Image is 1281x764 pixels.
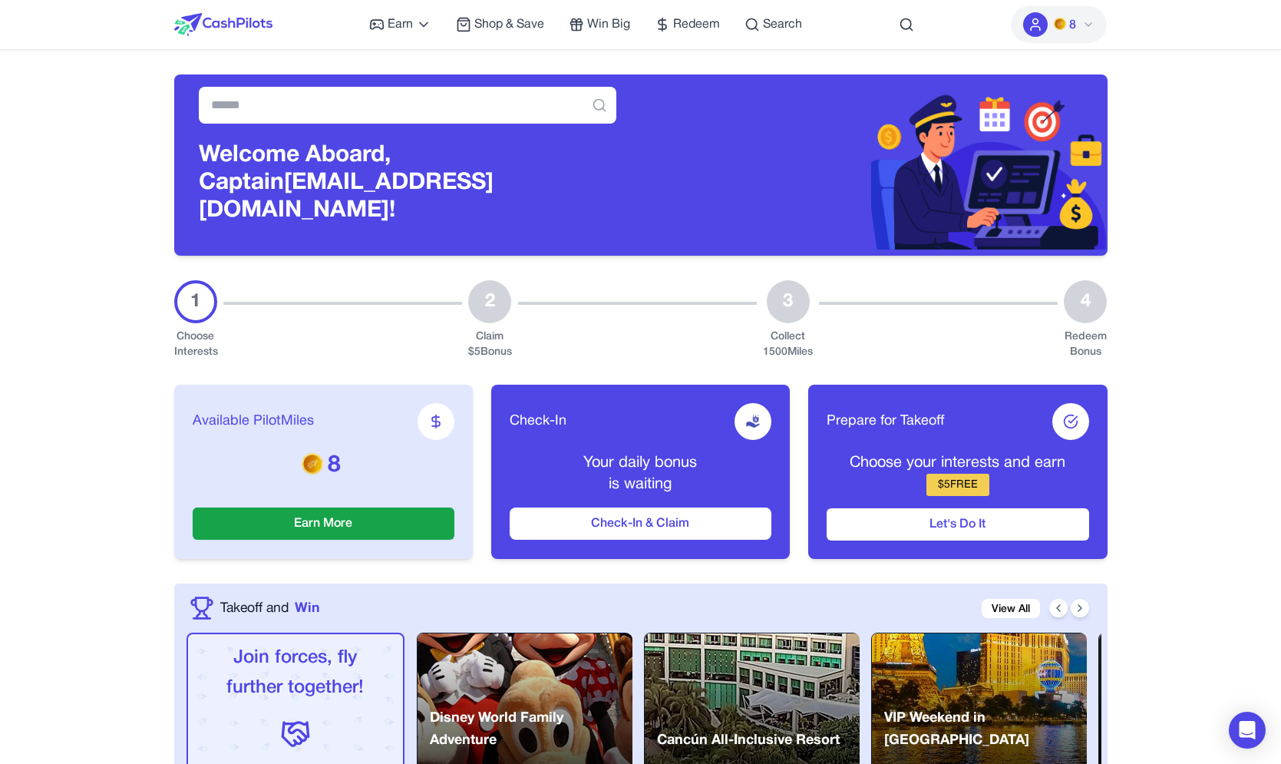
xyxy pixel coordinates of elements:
a: Redeem [655,15,720,34]
button: Let's Do It [827,508,1088,541]
div: Open Intercom Messenger [1229,712,1266,749]
button: Earn More [193,508,454,540]
img: receive-dollar [745,414,761,429]
div: 1 [174,280,217,323]
p: Join forces, fly further together! [200,643,391,703]
div: Claim $ 5 Bonus [468,329,512,360]
span: Shop & Save [474,15,544,34]
span: Earn [388,15,413,34]
img: CashPilots Logo [174,13,272,36]
span: Check-In [510,411,566,432]
div: 2 [468,280,511,323]
span: Available PilotMiles [193,411,314,432]
a: Shop & Save [456,15,544,34]
img: PMs [1054,18,1066,30]
a: Win Big [569,15,630,34]
img: PMs [302,452,323,474]
a: Earn [369,15,431,34]
div: $ 5 FREE [926,474,989,496]
span: Takeoff and [220,598,289,618]
span: Win [295,598,319,618]
p: 8 [193,452,454,480]
a: Takeoff andWin [220,598,319,618]
h3: Welcome Aboard, Captain [EMAIL_ADDRESS][DOMAIN_NAME]! [199,142,616,225]
p: VIP Weekend in [GEOGRAPHIC_DATA] [884,707,1087,752]
div: Redeem Bonus [1064,329,1107,360]
p: Disney World Family Adventure [430,707,632,752]
div: 3 [767,280,810,323]
span: Prepare for Takeoff [827,411,944,432]
span: Win Big [587,15,630,34]
div: Choose Interests [174,329,217,360]
div: Collect 1500 Miles [763,329,813,360]
span: Redeem [673,15,720,34]
span: Search [763,15,802,34]
button: PMs8 [1011,6,1107,43]
p: Your daily bonus [510,452,771,474]
button: Check-In & Claim [510,508,771,540]
p: Cancún All-Inclusive Resort [657,729,840,752]
a: View All [982,599,1040,618]
p: Choose your interests and earn [827,452,1088,474]
img: Header decoration [641,81,1108,250]
span: is waiting [609,478,672,491]
span: 8 [1069,16,1076,35]
div: 4 [1064,280,1107,323]
a: Search [744,15,802,34]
